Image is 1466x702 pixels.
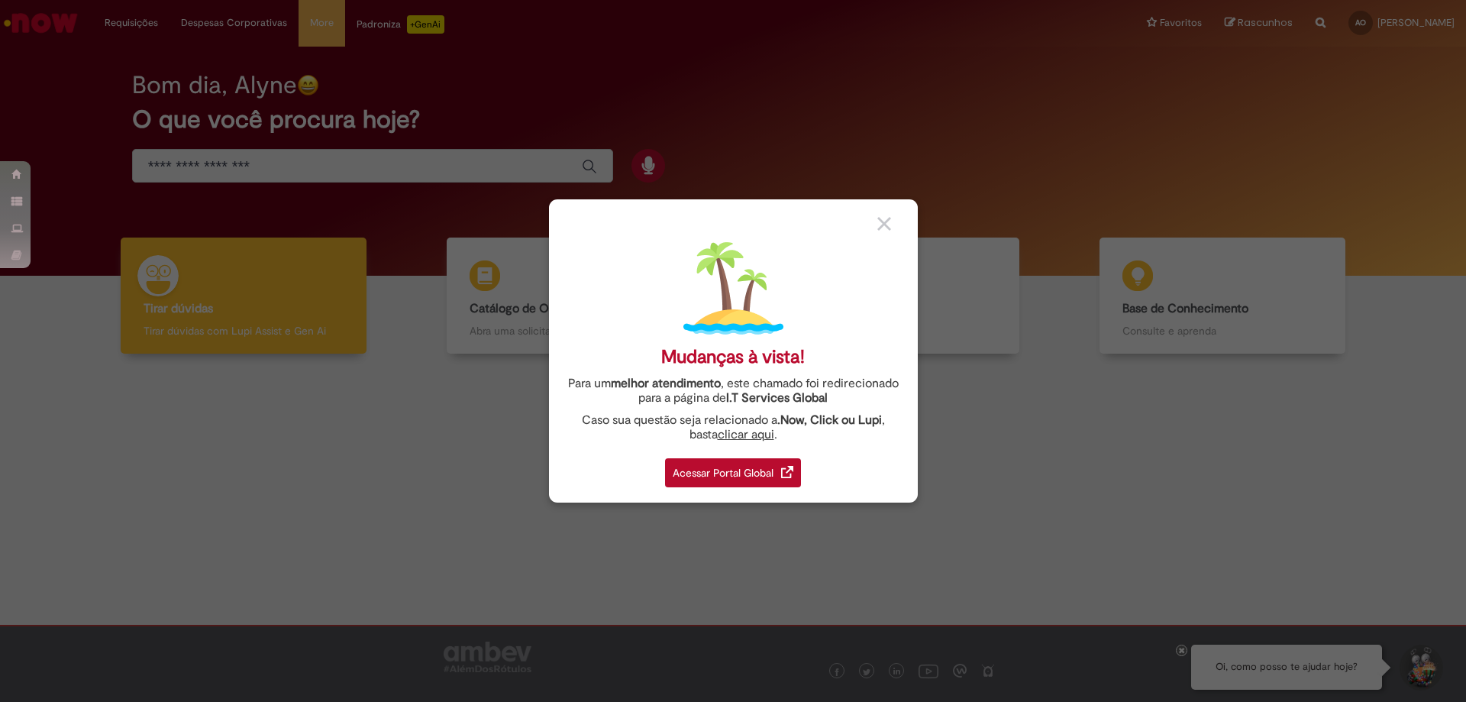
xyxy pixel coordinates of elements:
img: redirect_link.png [781,466,793,478]
div: Caso sua questão seja relacionado a , basta . [560,413,906,442]
strong: melhor atendimento [611,376,721,391]
strong: .Now, Click ou Lupi [777,412,882,428]
img: close_button_grey.png [877,217,891,231]
a: I.T Services Global [726,382,828,406]
div: Mudanças à vista! [661,346,805,368]
div: Acessar Portal Global [665,458,801,487]
a: Acessar Portal Global [665,450,801,487]
a: clicar aqui [718,419,774,442]
div: Para um , este chamado foi redirecionado para a página de [560,377,906,406]
img: island.png [683,238,783,338]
